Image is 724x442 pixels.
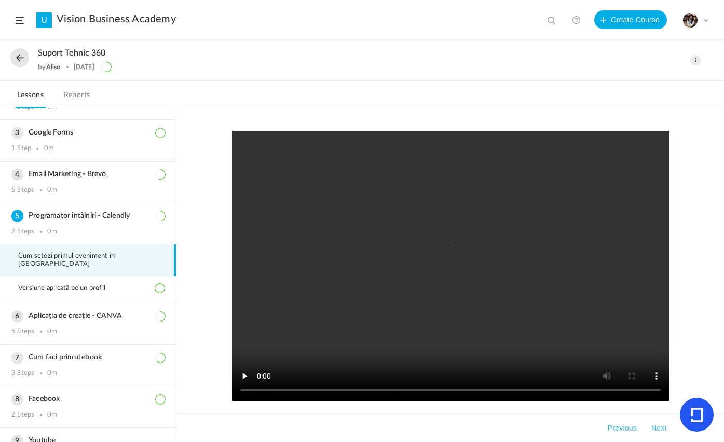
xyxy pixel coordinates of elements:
[57,13,176,25] a: Vision Business Academy
[62,88,92,108] a: Reports
[16,88,46,108] a: Lessons
[606,422,639,434] button: Previous
[74,63,94,71] div: [DATE]
[594,10,667,29] button: Create Course
[11,411,34,419] div: 2 Steps
[11,211,165,220] h3: Programator întâlniri - Calendly
[11,328,34,336] div: 5 Steps
[11,186,34,194] div: 5 Steps
[11,312,165,320] h3: Aplicația de creație - CANVA
[11,128,165,137] h3: Google Forms
[47,186,57,194] div: 0m
[683,13,698,28] img: tempimagehs7pti.png
[649,422,669,434] button: Next
[11,369,34,378] div: 3 Steps
[11,395,165,404] h3: Facebook
[11,353,165,362] h3: Cum faci primul ebook
[47,227,57,236] div: 0m
[11,144,31,153] div: 1 Step
[36,12,52,28] a: U
[47,328,57,336] div: 0m
[46,63,61,71] a: Alisa
[47,411,57,419] div: 0m
[38,48,105,58] span: Suport tehnic 360
[11,170,165,179] h3: Email Marketing - Brevo
[38,63,61,71] div: by
[11,227,34,236] div: 2 Steps
[44,144,54,153] div: 0m
[18,252,165,269] span: Cum setezi primul eveniment în [GEOGRAPHIC_DATA]
[47,369,57,378] div: 0m
[18,284,118,292] span: Versiune aplicată pe un profil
